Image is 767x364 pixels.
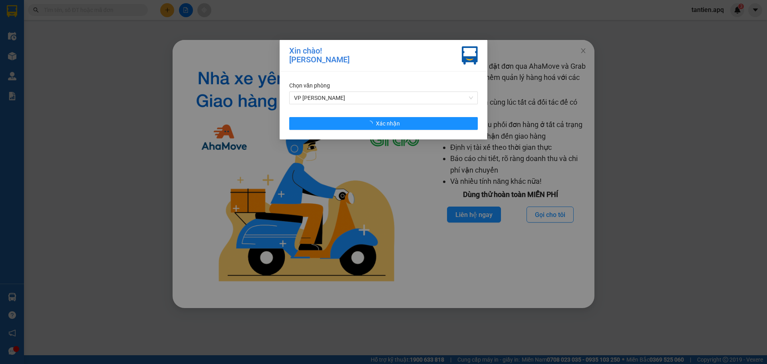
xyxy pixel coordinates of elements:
[376,119,400,128] span: Xác nhận
[289,46,350,65] div: Xin chào! [PERSON_NAME]
[289,81,478,90] div: Chọn văn phòng
[289,117,478,130] button: Xác nhận
[367,121,376,126] span: loading
[462,46,478,65] img: vxr-icon
[294,92,473,104] span: VP NGỌC HỒI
